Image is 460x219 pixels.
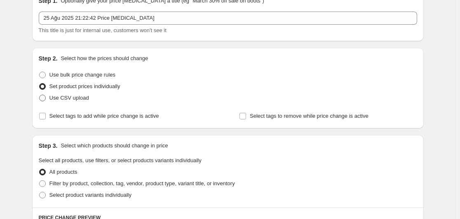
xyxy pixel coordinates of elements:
[49,83,120,89] span: Set product prices individually
[49,180,235,186] span: Filter by product, collection, tag, vendor, product type, variant title, or inventory
[39,27,167,33] span: This title is just for internal use, customers won't see it
[250,113,368,119] span: Select tags to remove while price change is active
[39,12,417,25] input: 30% off holiday sale
[49,169,77,175] span: All products
[39,142,58,150] h2: Step 3.
[49,192,131,198] span: Select product variants individually
[49,72,115,78] span: Use bulk price change rules
[39,54,58,63] h2: Step 2.
[49,113,159,119] span: Select tags to add while price change is active
[39,157,202,163] span: Select all products, use filters, or select products variants individually
[61,54,148,63] p: Select how the prices should change
[49,95,89,101] span: Use CSV upload
[61,142,168,150] p: Select which products should change in price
